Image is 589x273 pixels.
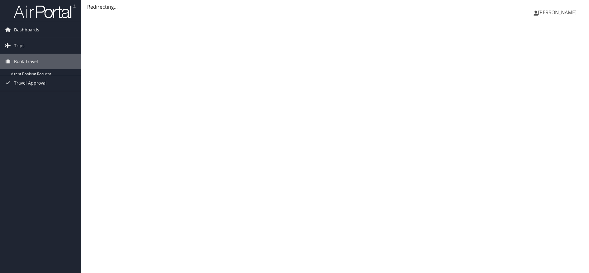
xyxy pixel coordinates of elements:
a: [PERSON_NAME] [534,3,583,22]
img: airportal-logo.png [14,4,76,19]
span: Trips [14,38,25,53]
span: [PERSON_NAME] [538,9,577,16]
div: Redirecting... [87,3,583,11]
span: Book Travel [14,54,38,69]
span: Travel Approval [14,75,47,91]
span: Dashboards [14,22,39,38]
